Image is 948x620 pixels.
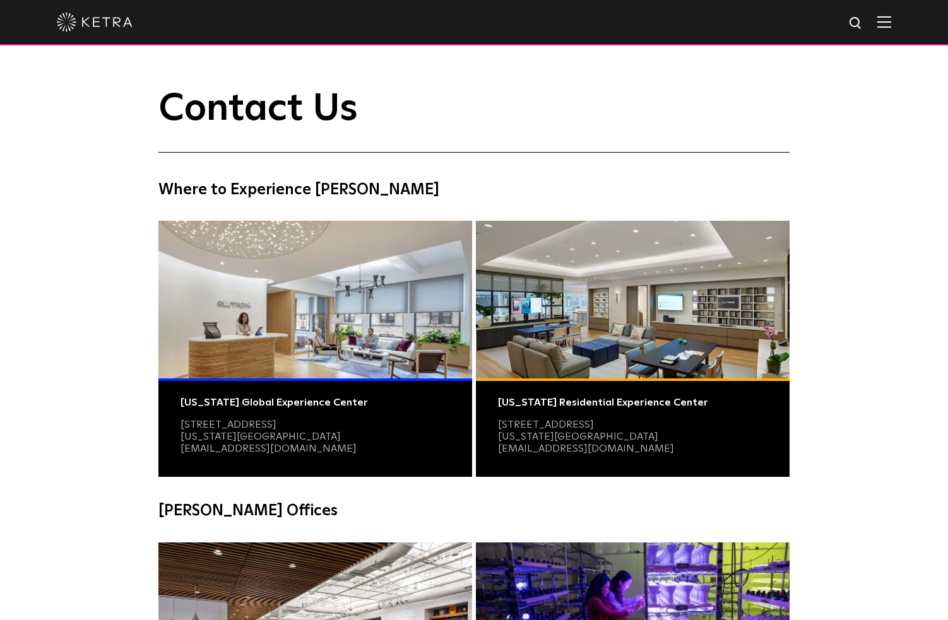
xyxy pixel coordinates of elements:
div: [US_STATE] Residential Experience Center [498,397,767,409]
h1: Contact Us [158,88,790,153]
h4: [PERSON_NAME] Offices [158,499,790,523]
div: [US_STATE] Global Experience Center [181,397,450,409]
a: [EMAIL_ADDRESS][DOMAIN_NAME] [498,443,674,453]
a: [US_STATE][GEOGRAPHIC_DATA] [181,431,341,442]
img: Commercial Photo@2x [158,221,472,378]
img: search icon [848,16,864,32]
a: [STREET_ADDRESS] [181,419,276,430]
img: ketra-logo-2019-white [57,13,133,32]
h4: Where to Experience [PERSON_NAME] [158,178,790,202]
a: [US_STATE][GEOGRAPHIC_DATA] [498,431,658,442]
a: [EMAIL_ADDRESS][DOMAIN_NAME] [181,443,357,453]
img: Residential Photo@2x [476,221,790,378]
a: [STREET_ADDRESS] [498,419,594,430]
img: Hamburger%20Nav.svg [877,16,891,28]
